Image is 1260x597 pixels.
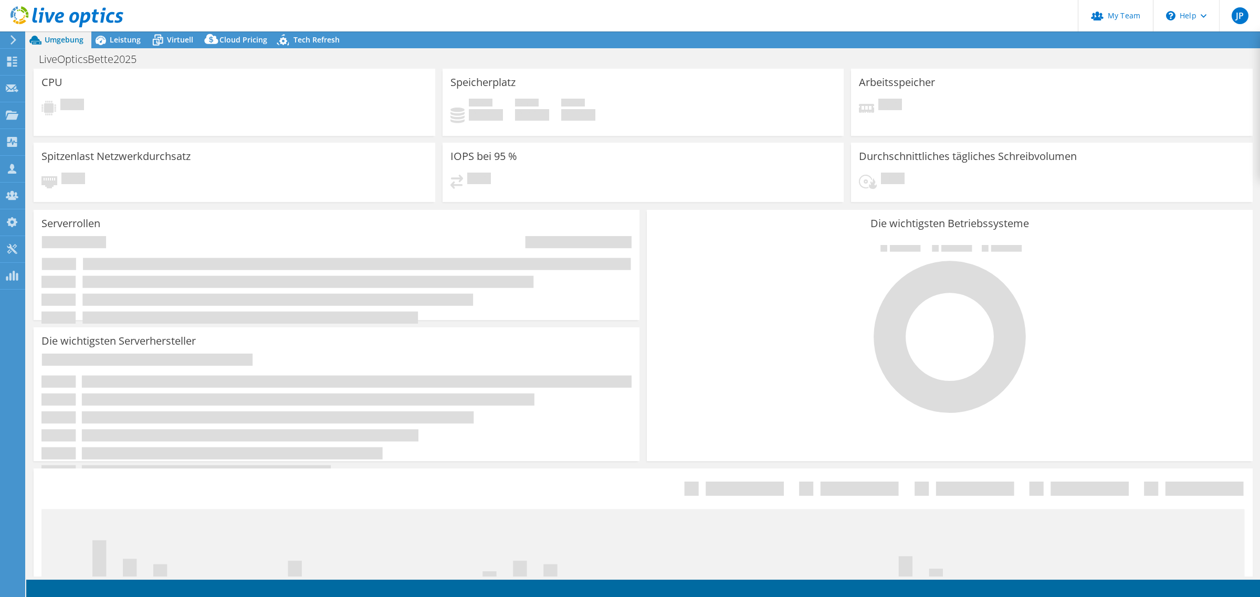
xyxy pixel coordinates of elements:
[450,151,517,162] h3: IOPS bei 95 %
[561,99,585,109] span: Insgesamt
[167,35,193,45] span: Virtuell
[469,109,503,121] h4: 0 GiB
[561,109,595,121] h4: 0 GiB
[1166,11,1175,20] svg: \n
[34,54,153,65] h1: LiveOpticsBette2025
[110,35,141,45] span: Leistung
[878,99,902,113] span: Ausstehend
[45,35,83,45] span: Umgebung
[61,173,85,187] span: Ausstehend
[859,151,1077,162] h3: Durchschnittliches tägliches Schreibvolumen
[515,99,539,109] span: Verfügbar
[41,335,196,347] h3: Die wichtigsten Serverhersteller
[469,99,492,109] span: Belegt
[655,218,1245,229] h3: Die wichtigsten Betriebssysteme
[41,151,191,162] h3: Spitzenlast Netzwerkdurchsatz
[41,218,100,229] h3: Serverrollen
[859,77,935,88] h3: Arbeitsspeicher
[467,173,491,187] span: Ausstehend
[515,109,549,121] h4: 0 GiB
[219,35,267,45] span: Cloud Pricing
[293,35,340,45] span: Tech Refresh
[881,173,905,187] span: Ausstehend
[60,99,84,113] span: Ausstehend
[1232,7,1248,24] span: JP
[41,77,62,88] h3: CPU
[450,77,516,88] h3: Speicherplatz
